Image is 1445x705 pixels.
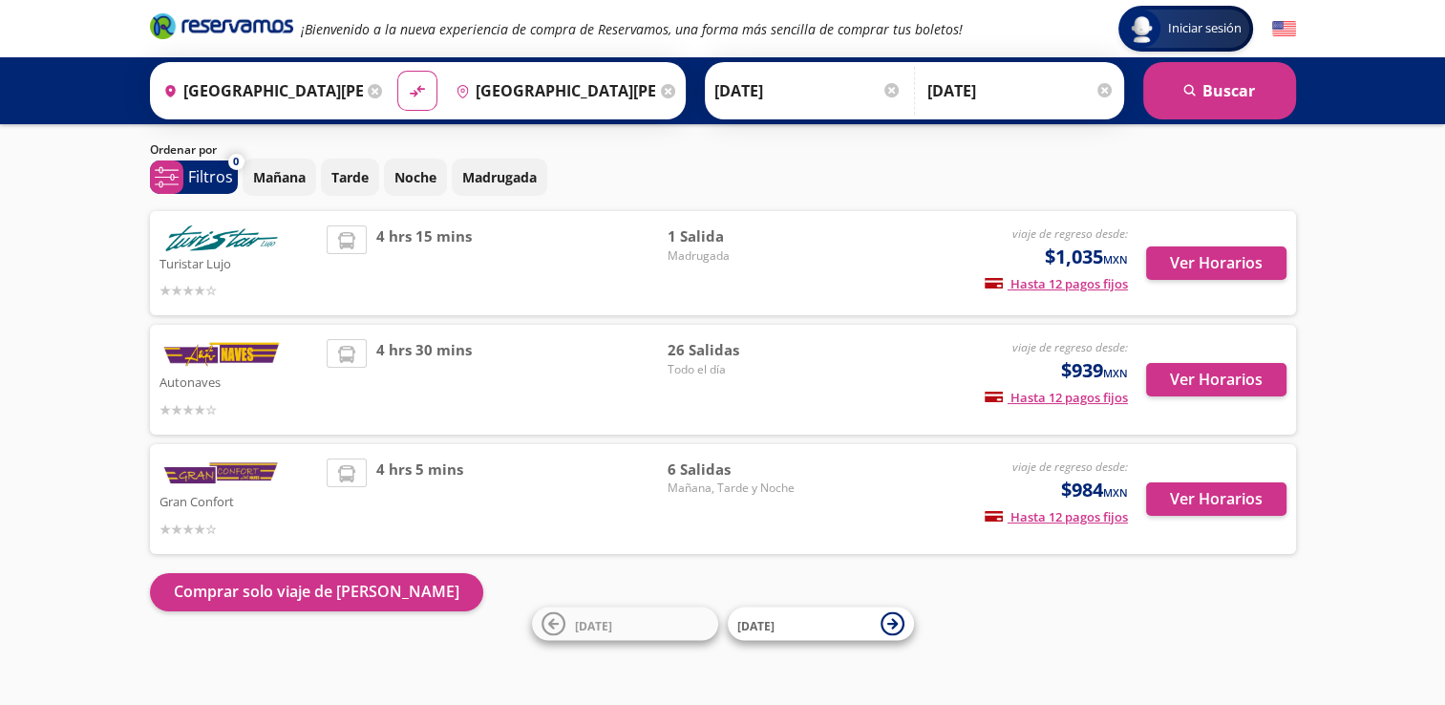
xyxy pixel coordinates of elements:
input: Buscar Destino [448,67,656,115]
em: ¡Bienvenido a la nueva experiencia de compra de Reservamos, una forma más sencilla de comprar tus... [301,20,963,38]
input: Opcional [927,67,1115,115]
span: 0 [233,154,239,170]
button: Ver Horarios [1146,246,1286,280]
button: Mañana [243,159,316,196]
span: 4 hrs 5 mins [376,459,463,540]
img: Autonaves [159,339,284,370]
img: Turistar Lujo [159,225,284,251]
i: Brand Logo [150,11,293,40]
span: Todo el día [668,361,801,378]
p: Gran Confort [159,489,318,512]
span: Hasta 12 pagos fijos [985,508,1128,525]
button: English [1272,17,1296,41]
img: Gran Confort [159,459,284,489]
a: Brand Logo [150,11,293,46]
span: Madrugada [668,247,801,265]
span: 6 Salidas [668,459,801,481]
span: [DATE] [575,617,612,633]
button: Ver Horarios [1146,363,1286,396]
span: Hasta 12 pagos fijos [985,275,1128,292]
button: [DATE] [532,608,718,641]
button: Madrugada [452,159,547,196]
span: [DATE] [737,617,775,633]
button: Ver Horarios [1146,482,1286,516]
button: 0Filtros [150,160,238,194]
em: viaje de regreso desde: [1012,225,1128,242]
button: Buscar [1143,62,1296,119]
span: 26 Salidas [668,339,801,361]
input: Elegir Fecha [714,67,902,115]
small: MXN [1103,485,1128,500]
em: viaje de regreso desde: [1012,459,1128,475]
button: Noche [384,159,447,196]
small: MXN [1103,252,1128,267]
p: Autonaves [159,370,318,393]
span: 1 Salida [668,225,801,247]
em: viaje de regreso desde: [1012,339,1128,355]
p: Madrugada [462,167,537,187]
span: Hasta 12 pagos fijos [985,389,1128,406]
span: $1,035 [1045,243,1128,271]
p: Tarde [331,167,369,187]
span: $984 [1061,476,1128,504]
input: Buscar Origen [156,67,364,115]
p: Noche [394,167,436,187]
span: Iniciar sesión [1160,19,1249,38]
button: Tarde [321,159,379,196]
span: 4 hrs 30 mins [376,339,472,420]
button: [DATE] [728,608,914,641]
span: $939 [1061,356,1128,385]
p: Ordenar por [150,141,217,159]
p: Turistar Lujo [159,251,318,274]
p: Filtros [188,165,233,188]
p: Mañana [253,167,306,187]
span: Mañana, Tarde y Noche [668,480,801,497]
button: Comprar solo viaje de [PERSON_NAME] [150,573,483,611]
span: 4 hrs 15 mins [376,225,472,301]
small: MXN [1103,366,1128,380]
